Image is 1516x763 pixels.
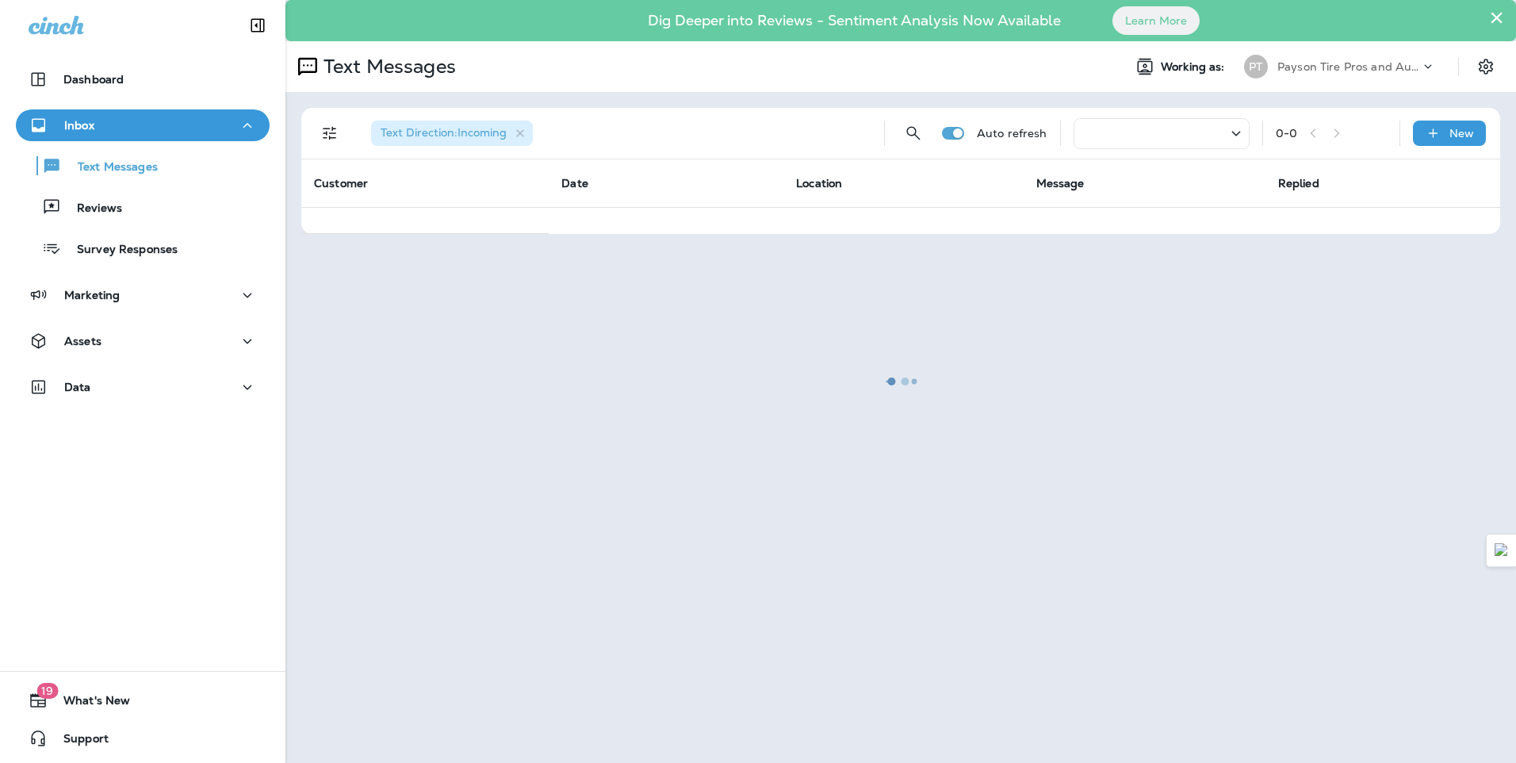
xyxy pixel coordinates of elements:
[1495,543,1509,558] img: Detect Auto
[1449,127,1474,140] p: New
[16,232,270,265] button: Survey Responses
[62,160,158,175] p: Text Messages
[16,325,270,357] button: Assets
[64,119,94,132] p: Inbox
[16,149,270,182] button: Text Messages
[64,335,101,347] p: Assets
[63,73,124,86] p: Dashboard
[61,243,178,258] p: Survey Responses
[235,10,280,41] button: Collapse Sidebar
[64,289,120,301] p: Marketing
[16,684,270,716] button: 19What's New
[61,201,122,217] p: Reviews
[16,371,270,403] button: Data
[64,381,91,393] p: Data
[16,190,270,224] button: Reviews
[36,683,58,699] span: 19
[16,279,270,311] button: Marketing
[16,63,270,95] button: Dashboard
[16,109,270,141] button: Inbox
[48,694,130,713] span: What's New
[16,723,270,754] button: Support
[48,732,109,751] span: Support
